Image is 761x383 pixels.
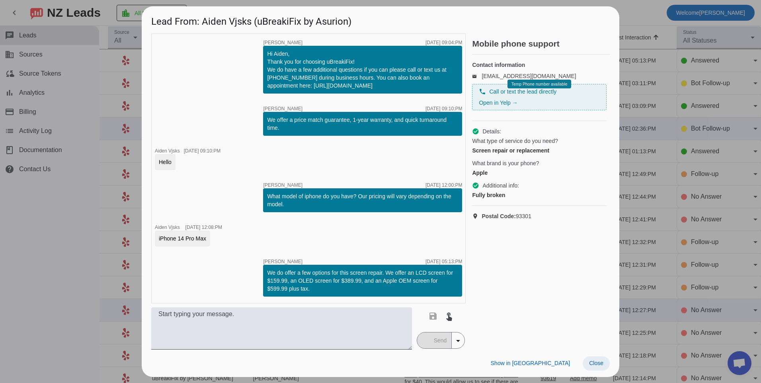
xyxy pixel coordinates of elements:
span: Aiden Vjsks [155,225,180,230]
div: Apple [472,169,607,177]
span: Close [589,360,603,366]
span: [PERSON_NAME] [263,259,302,264]
span: What brand is your phone? [472,159,539,167]
span: 93301 [482,212,531,220]
mat-icon: phone [479,88,486,95]
span: Details: [482,127,501,135]
div: What model of iphone do you have? Our pricing will vary depending on the model. [267,192,458,208]
mat-icon: touch_app [444,311,454,321]
mat-icon: location_on [472,213,482,219]
span: Call or text the lead directly [489,88,556,96]
span: [PERSON_NAME] [263,183,302,188]
strong: Postal Code: [482,213,516,219]
div: Screen repair or replacement [472,147,607,154]
div: iPhone 14 Pro Max [159,234,206,242]
h4: Contact information [472,61,607,69]
div: [DATE] 05:13:PM [425,259,462,264]
span: What type of service do you need? [472,137,558,145]
div: Fully broken [472,191,607,199]
div: [DATE] 09:10:PM [184,149,220,153]
mat-icon: arrow_drop_down [453,336,463,346]
a: Open in Yelp → [479,100,517,106]
button: Close [583,356,610,371]
mat-icon: check_circle [472,128,479,135]
div: [DATE] 09:04:PM [425,40,462,45]
div: Hello [159,158,172,166]
div: We offer a price match guarantee, 1-year warranty, and quick turnaround time.​ [267,116,458,132]
h1: Lead From: Aiden Vjsks (uBreakiFix by Asurion) [142,6,619,33]
mat-icon: check_circle [472,182,479,189]
h2: Mobile phone support [472,40,610,48]
span: Show in [GEOGRAPHIC_DATA] [491,360,570,366]
div: [DATE] 09:10:PM [425,106,462,111]
span: [PERSON_NAME] [263,40,302,45]
div: We do offer a few options for this screen repair. We offer an LCD screen for $159.99, an OLED scr... [267,269,458,293]
button: Show in [GEOGRAPHIC_DATA] [484,356,576,371]
mat-icon: email [472,74,482,78]
span: Temp Phone number available [511,82,567,86]
div: [DATE] 12:08:PM [185,225,222,230]
div: [DATE] 12:00:PM [425,183,462,188]
div: Hi Aiden, Thank you for choosing uBreakiFix! We do have a few additional questions if you can ple... [267,50,458,90]
span: [PERSON_NAME] [263,106,302,111]
a: [EMAIL_ADDRESS][DOMAIN_NAME] [482,73,576,79]
span: Additional info: [482,182,519,190]
span: Aiden Vjsks [155,148,180,154]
